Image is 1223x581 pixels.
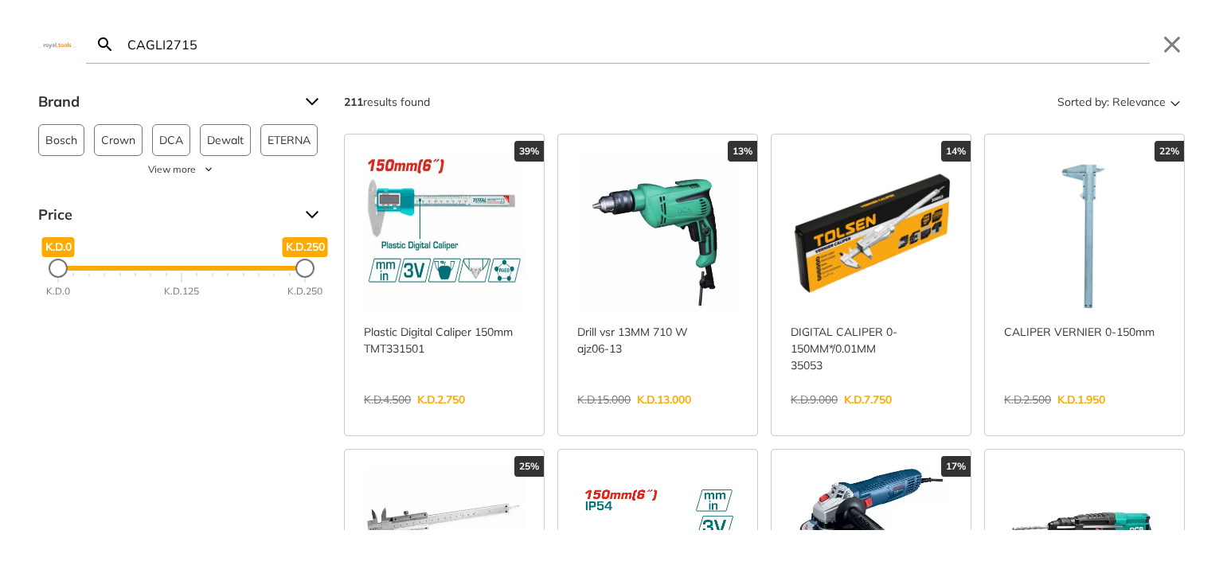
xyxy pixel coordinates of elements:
span: View more [148,162,196,177]
span: DCA [159,125,183,155]
div: 17% [941,456,971,477]
div: K.D.250 [287,284,322,298]
div: 39% [514,141,544,162]
img: Close [38,41,76,48]
div: K.D.125 [164,284,199,298]
div: results found [344,89,430,115]
button: Sorted by:Relevance Sort [1054,89,1185,115]
button: DCA [152,124,190,156]
div: Minimum Price [49,259,68,278]
div: 25% [514,456,544,477]
button: ETERNA [260,124,318,156]
button: Close [1159,32,1185,57]
span: Crown [101,125,135,155]
span: Brand [38,89,293,115]
div: 13% [728,141,757,162]
button: Bosch [38,124,84,156]
span: ETERNA [268,125,311,155]
div: Maximum Price [295,259,315,278]
span: Relevance [1112,89,1166,115]
svg: Sort [1166,92,1185,111]
strong: 211 [344,95,363,109]
div: K.D.0 [46,284,70,298]
div: 22% [1155,141,1184,162]
span: Dewalt [207,125,244,155]
div: 14% [941,141,971,162]
svg: Search [96,35,115,54]
button: View more [38,162,325,177]
input: Search… [124,25,1150,63]
button: Dewalt [200,124,251,156]
button: Crown [94,124,143,156]
span: Bosch [45,125,77,155]
span: Price [38,202,293,228]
